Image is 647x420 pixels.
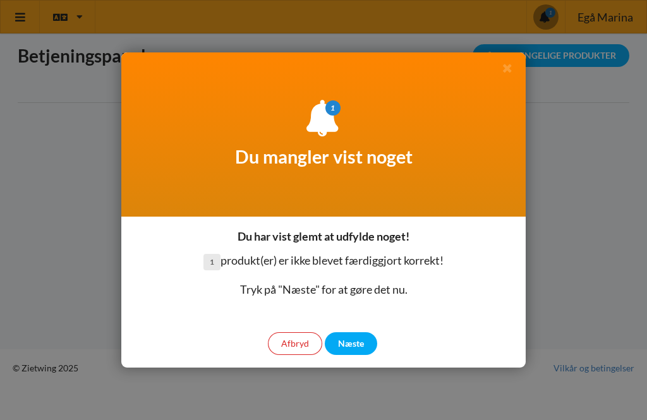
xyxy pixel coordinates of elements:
p: produkt(er) er ikke blevet færdiggjort korrekt! [203,253,444,270]
div: Næste [325,332,377,355]
i: 1 [325,100,341,116]
span: 1 [203,254,221,270]
div: Du mangler vist noget [121,52,526,217]
p: Tryk på "Næste" for at gøre det nu. [203,282,444,298]
h3: Du har vist glemt at udfylde noget! [238,229,409,244]
div: Afbryd [268,332,322,355]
